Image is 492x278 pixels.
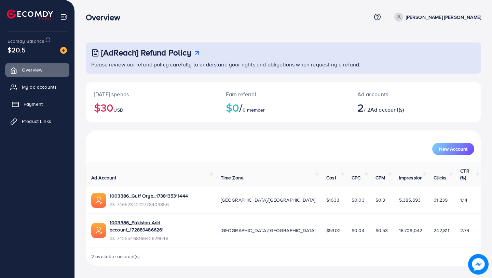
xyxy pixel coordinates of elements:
a: [PERSON_NAME] [PERSON_NAME] [392,13,481,22]
img: image [468,254,489,275]
span: $0.3 [375,197,385,203]
span: 61,239 [434,197,448,203]
span: $1633 [326,197,339,203]
span: [GEOGRAPHIC_DATA]/[GEOGRAPHIC_DATA] [221,197,316,203]
span: Clicks [434,174,447,181]
span: My ad accounts [22,84,57,90]
span: $0.04 [352,227,365,234]
span: 18,709,042 [399,227,423,234]
span: USD [113,106,123,113]
span: New Account [439,147,467,151]
span: Overview [22,66,42,73]
span: 2 [357,100,364,115]
h3: Overview [86,12,126,22]
span: 5,385,593 [399,197,421,203]
span: $20.5 [8,45,26,55]
a: Payment [5,97,69,111]
span: $0.53 [375,227,388,234]
span: 0 member [243,106,265,113]
span: 2 available account(s) [91,253,140,260]
span: Product Links [22,118,51,125]
span: Payment [24,101,43,108]
span: ID: 7425546816642629648 [110,235,210,242]
span: / [239,100,243,115]
p: Please review our refund policy carefully to understand your rights and obligations when requesti... [91,60,477,68]
a: Overview [5,63,69,77]
span: Ecomdy Balance [8,38,44,45]
span: CTR (%) [460,167,469,181]
span: $5302 [326,227,341,234]
span: 2.79 [460,227,469,234]
img: ic-ads-acc.e4c84228.svg [91,193,106,208]
p: [DATE] spends [94,90,209,98]
p: Ad accounts [357,90,440,98]
p: [PERSON_NAME] [PERSON_NAME] [406,13,481,21]
span: CPC [352,174,360,181]
h2: $0 [226,101,341,114]
span: Impression [399,174,423,181]
h2: $30 [94,101,209,114]
img: image [60,47,67,54]
span: 1.14 [460,197,467,203]
a: My ad accounts [5,80,69,94]
span: ID: 7465234272778403856 [110,201,188,208]
span: $0.03 [352,197,365,203]
span: [GEOGRAPHIC_DATA]/[GEOGRAPHIC_DATA] [221,227,316,234]
span: Ad Account [91,174,117,181]
h2: / 2 [357,101,440,114]
a: 1003386_Pakistan Add account_1728894866261 [110,219,210,233]
span: Cost [326,174,336,181]
h3: [AdReach] Refund Policy [101,48,191,58]
span: CPM [375,174,385,181]
a: Product Links [5,114,69,128]
span: Ad account(s) [370,106,404,113]
img: menu [60,13,68,21]
img: ic-ads-acc.e4c84228.svg [91,223,106,238]
p: Earn referral [226,90,341,98]
span: Time Zone [221,174,244,181]
a: 1003386_Gulf Orya_1738135311444 [110,192,188,199]
img: logo [7,10,53,20]
span: 242,811 [434,227,449,234]
button: New Account [432,143,474,155]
